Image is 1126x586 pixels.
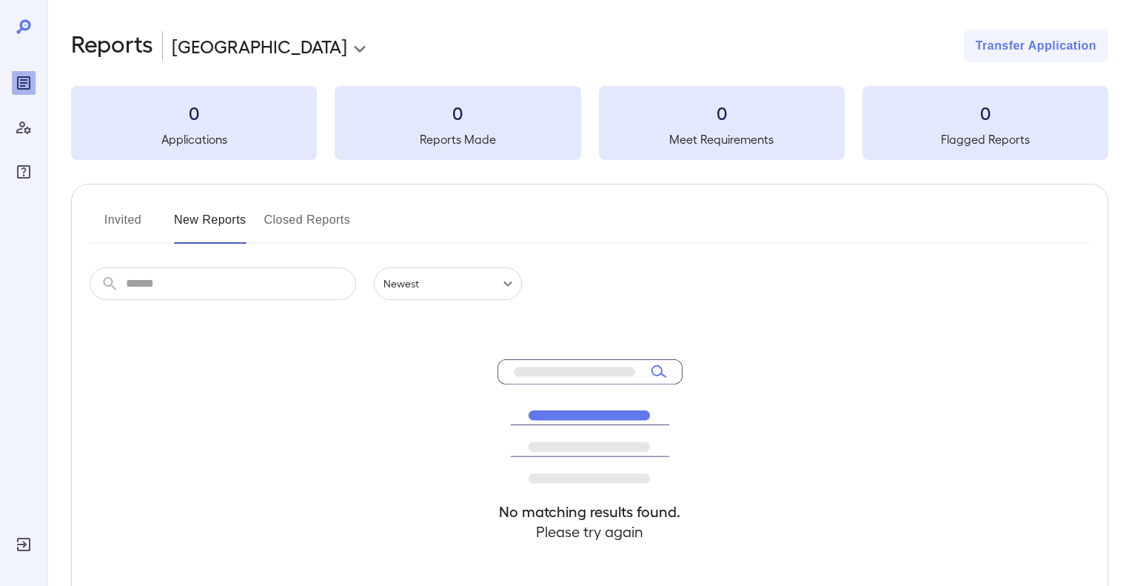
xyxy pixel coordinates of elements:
[12,160,36,184] div: FAQ
[12,71,36,95] div: Reports
[374,267,522,300] div: Newest
[71,101,317,124] h3: 0
[172,34,347,58] p: [GEOGRAPHIC_DATA]
[90,208,156,244] button: Invited
[964,30,1108,62] button: Transfer Application
[12,116,36,139] div: Manage Users
[71,30,153,62] h2: Reports
[174,208,247,244] button: New Reports
[71,130,317,148] h5: Applications
[497,502,683,522] h4: No matching results found.
[12,533,36,556] div: Log Out
[335,130,580,148] h5: Reports Made
[599,130,845,148] h5: Meet Requirements
[497,522,683,542] h4: Please try again
[862,101,1108,124] h3: 0
[862,130,1108,148] h5: Flagged Reports
[71,86,1108,160] summary: 0Applications0Reports Made0Meet Requirements0Flagged Reports
[335,101,580,124] h3: 0
[264,208,351,244] button: Closed Reports
[599,101,845,124] h3: 0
